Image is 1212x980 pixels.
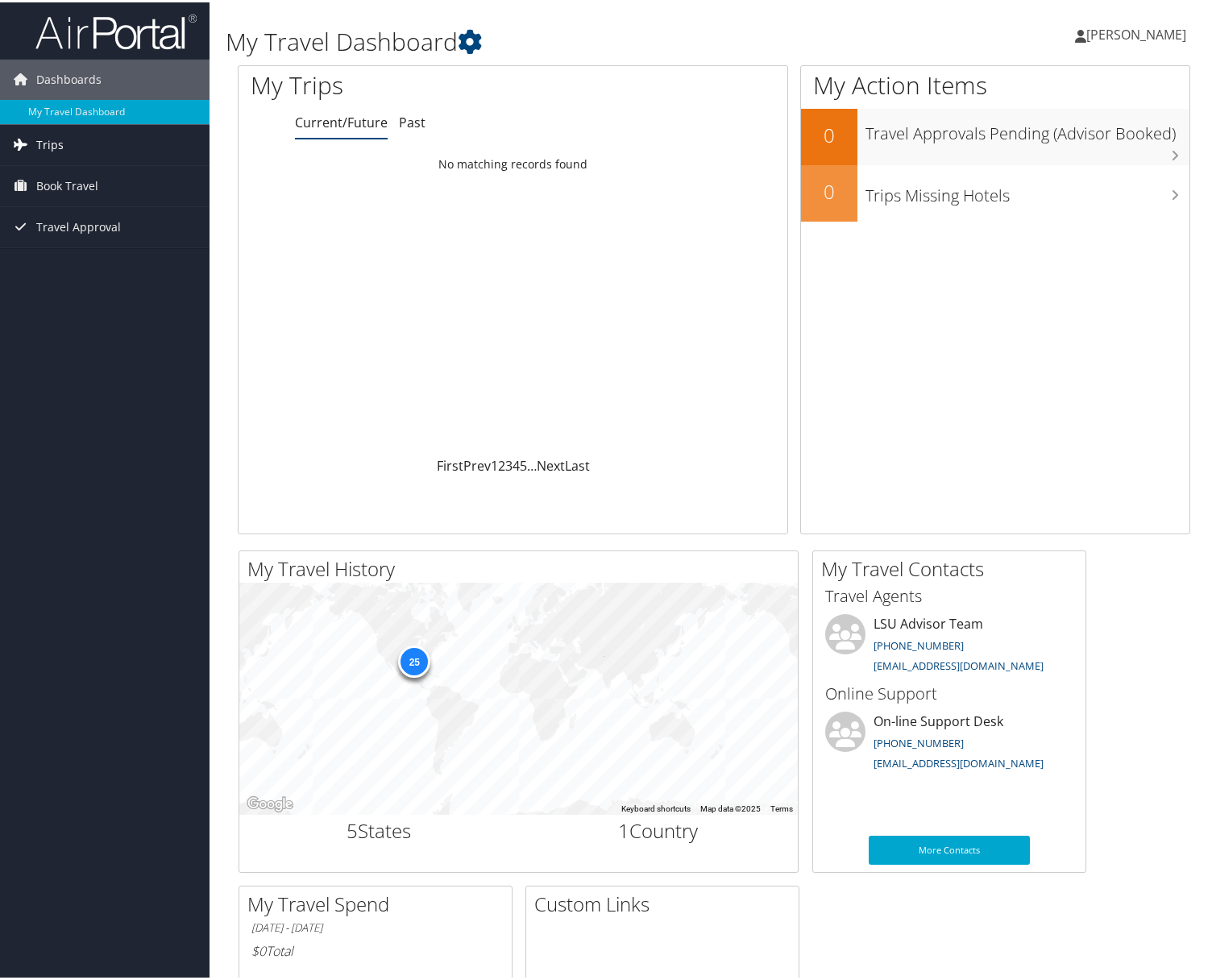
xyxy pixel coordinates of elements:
a: 2 [498,455,505,472]
a: [PHONE_NUMBER] [874,636,964,650]
h2: My Travel History [247,553,798,580]
span: Dashboards [36,57,102,98]
span: $0 [251,940,266,957]
td: No matching records found [239,147,787,176]
a: Open this area in Google Maps (opens a new window) [243,791,297,812]
h3: Travel Approvals Pending (Advisor Booked) [865,112,1189,143]
h1: My Action Items [801,66,1189,100]
h2: My Travel Spend [247,888,512,916]
a: 0Travel Approvals Pending (Advisor Booked) [801,106,1189,163]
a: Prev [463,455,491,472]
li: On-line Support Desk [817,709,1081,775]
a: [EMAIL_ADDRESS][DOMAIN_NAME] [874,656,1044,671]
span: 1 [618,815,629,841]
span: Trips [36,122,64,163]
img: airportal-logo.png [35,10,197,48]
h2: 0 [801,119,857,147]
span: Travel Approval [36,205,121,245]
span: 5 [347,815,358,841]
a: [EMAIL_ADDRESS][DOMAIN_NAME] [874,754,1044,768]
span: Book Travel [36,164,98,204]
a: Terms (opens in new tab) [770,802,793,811]
span: Map data ©2025 [700,802,761,811]
h6: Total [251,940,500,957]
img: Google [243,791,297,812]
a: [PERSON_NAME] [1075,8,1202,56]
h2: States [251,815,507,842]
a: 1 [491,455,498,472]
a: 4 [513,455,520,472]
a: Next [537,455,565,472]
a: More Contacts [869,833,1030,862]
a: First [437,455,463,472]
h2: My Travel Contacts [821,553,1085,580]
a: 5 [520,455,527,472]
h1: My Travel Dashboard [226,23,877,56]
div: 25 [398,643,430,675]
h3: Travel Agents [825,583,1073,605]
h3: Online Support [825,680,1073,703]
a: Current/Future [295,111,388,129]
h1: My Trips [251,66,546,100]
h2: Custom Links [534,888,799,916]
a: 0Trips Missing Hotels [801,163,1189,219]
a: Past [399,111,425,129]
a: Last [565,455,590,472]
li: LSU Advisor Team [817,612,1081,678]
button: Keyboard shortcuts [621,801,691,812]
h6: [DATE] - [DATE] [251,918,500,933]
h2: 0 [801,176,857,203]
a: 3 [505,455,513,472]
h2: Country [531,815,787,842]
span: [PERSON_NAME] [1086,23,1186,41]
span: … [527,455,537,472]
h3: Trips Missing Hotels [865,174,1189,205]
a: [PHONE_NUMBER] [874,733,964,748]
